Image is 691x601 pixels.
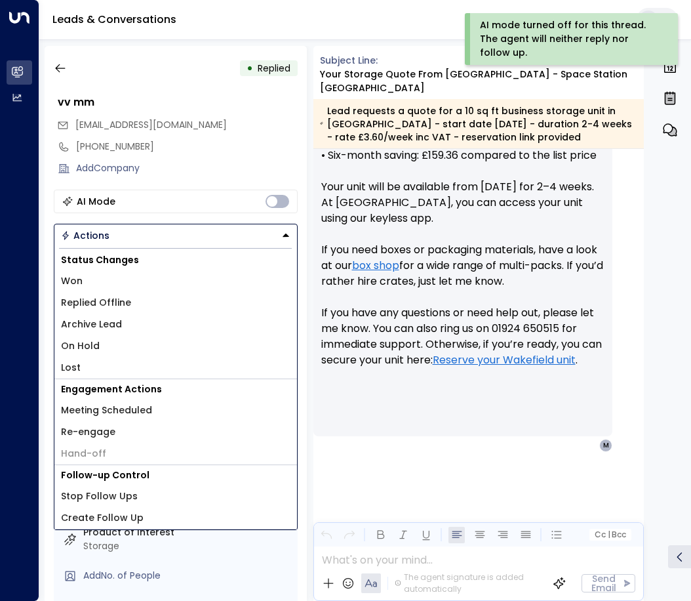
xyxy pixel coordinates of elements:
div: Your storage quote from [GEOGRAPHIC_DATA] - Space Station [GEOGRAPHIC_DATA] [320,68,644,95]
span: Archive Lead [61,318,122,331]
p: Hi Mx vv mm, Thank you for your interest in our 10 sq ft business storage at [GEOGRAPHIC_DATA]. H... [321,53,605,384]
div: AI mode turned off for this thread. The agent will neither reply nor follow up. [480,18,660,60]
span: Hand-off [61,447,106,461]
div: AddNo. of People [83,569,292,583]
div: [PHONE_NUMBER] [76,140,298,154]
div: Actions [61,230,109,241]
button: Redo [341,527,357,543]
span: Subject Line: [320,54,378,67]
span: Re-engage [61,425,115,439]
div: Lead requests a quote for a 10 sq ft business storage unit in [GEOGRAPHIC_DATA] - start date [DAT... [320,104,637,144]
span: Replied Offline [61,296,131,310]
div: The agent signature is added automatically [395,571,543,595]
span: [EMAIL_ADDRESS][DOMAIN_NAME] [75,118,227,131]
h1: Engagement Actions [54,379,297,400]
a: Leads & Conversations [52,12,176,27]
div: AI Mode [77,195,115,208]
div: vv mm [58,94,298,110]
a: Reserve your Wakefield unit [433,352,576,368]
div: Button group with a nested menu [54,224,298,247]
div: M [599,439,612,452]
span: Stop Follow Ups [61,489,138,503]
button: Actions [54,224,298,247]
span: Meeting Scheduled [61,404,152,417]
span: | [607,530,610,539]
span: Lost [61,361,81,375]
span: Won [61,274,83,288]
span: Create Follow Up [61,511,144,525]
h1: Follow-up Control [54,465,297,486]
div: AddCompany [76,161,298,175]
div: Storage [83,539,292,553]
h1: Status Changes [54,250,297,270]
button: Undo [318,527,334,543]
span: mmm@lol.com [75,118,227,132]
button: Cc|Bcc [589,529,631,541]
a: box shop [352,258,399,274]
span: On Hold [61,339,100,353]
span: Cc Bcc [595,530,626,539]
div: • [247,56,253,80]
span: Replied [258,62,290,75]
label: Product of Interest [83,526,292,539]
